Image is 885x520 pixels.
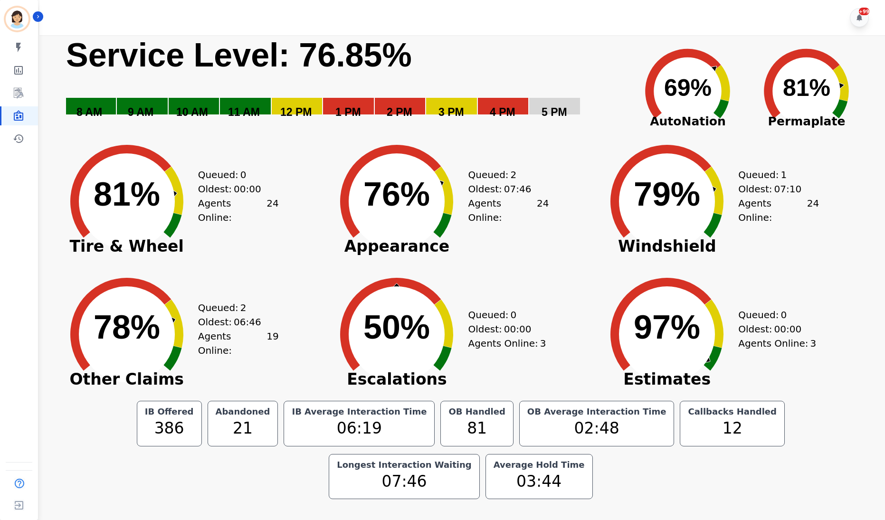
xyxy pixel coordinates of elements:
[686,407,779,416] div: Callbacks Handled
[56,242,198,251] span: Tire & Wheel
[468,196,549,225] div: Agents Online:
[783,75,830,101] text: 81%
[387,106,412,118] text: 2 PM
[94,309,160,346] text: 78%
[214,416,272,440] div: 21
[143,407,196,416] div: IB Offered
[363,176,430,213] text: 76%
[859,8,869,15] div: +99
[738,182,809,196] div: Oldest:
[128,106,153,118] text: 9 AM
[228,106,260,118] text: 11 AM
[335,460,474,470] div: Longest Interaction Waiting
[780,168,787,182] span: 1
[290,416,428,440] div: 06:19
[76,106,102,118] text: 8 AM
[774,182,802,196] span: 07:10
[363,309,430,346] text: 50%
[780,308,787,322] span: 0
[65,35,623,132] svg: Service Level: 0%
[198,315,269,329] div: Oldest:
[240,301,247,315] span: 2
[280,106,312,118] text: 12 PM
[525,407,668,416] div: OB Average Interaction Time
[447,416,507,440] div: 81
[634,176,700,213] text: 79%
[438,106,464,118] text: 3 PM
[468,168,539,182] div: Queued:
[511,308,517,322] span: 0
[504,182,532,196] span: 07:46
[198,196,279,225] div: Agents Online:
[234,315,261,329] span: 06:46
[94,176,160,213] text: 81%
[664,75,712,101] text: 69%
[686,416,779,440] div: 12
[504,322,532,336] span: 00:00
[234,182,261,196] span: 00:00
[738,196,819,225] div: Agents Online:
[492,470,587,493] div: 03:44
[198,168,269,182] div: Queued:
[596,242,738,251] span: Windshield
[774,322,802,336] span: 00:00
[198,182,269,196] div: Oldest:
[634,309,700,346] text: 97%
[240,168,247,182] span: 0
[335,106,361,118] text: 1 PM
[628,113,747,131] span: AutoNation
[810,336,816,350] span: 3
[807,196,819,225] span: 24
[214,407,272,416] div: Abandoned
[747,113,866,131] span: Permaplate
[738,308,809,322] div: Queued:
[492,460,587,470] div: Average Hold Time
[198,329,279,358] div: Agents Online:
[335,470,474,493] div: 07:46
[490,106,515,118] text: 4 PM
[738,336,819,350] div: Agents Online:
[176,106,208,118] text: 10 AM
[56,375,198,384] span: Other Claims
[290,407,428,416] div: IB Average Interaction Time
[468,182,539,196] div: Oldest:
[738,322,809,336] div: Oldest:
[266,196,278,225] span: 24
[6,8,29,30] img: Bordered avatar
[468,308,539,322] div: Queued:
[198,301,269,315] div: Queued:
[325,375,468,384] span: Escalations
[542,106,567,118] text: 5 PM
[325,242,468,251] span: Appearance
[66,37,412,74] text: Service Level: 76.85%
[537,196,549,225] span: 24
[738,168,809,182] div: Queued:
[143,416,196,440] div: 386
[468,336,549,350] div: Agents Online:
[511,168,517,182] span: 2
[540,336,546,350] span: 3
[596,375,738,384] span: Estimates
[266,329,278,358] span: 19
[447,407,507,416] div: OB Handled
[468,322,539,336] div: Oldest:
[525,416,668,440] div: 02:48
